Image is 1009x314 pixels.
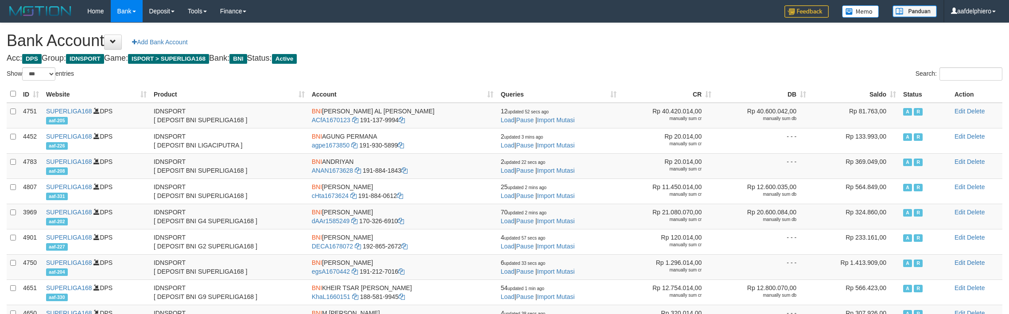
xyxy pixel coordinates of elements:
[19,204,43,229] td: 3969
[401,167,407,174] a: Copy 1918841843 to clipboard
[46,108,92,115] a: SUPERLIGA168
[308,178,497,204] td: [PERSON_NAME] 191-884-0612
[126,35,193,50] a: Add Bank Account
[939,67,1002,81] input: Search:
[624,217,702,223] div: manually sum cr
[914,234,923,242] span: Running
[7,32,1002,50] h1: Bank Account
[308,279,497,305] td: KHEIR TSAR [PERSON_NAME] 188-581-9945
[967,183,985,190] a: Delete
[312,158,322,165] span: BNI
[914,133,923,141] span: Running
[46,193,68,200] span: aaf-331
[312,268,350,275] a: egsA1670442
[955,209,965,216] a: Edit
[312,108,322,115] span: BNI
[914,285,923,292] span: Running
[718,116,796,122] div: manually sum db
[352,116,358,124] a: Copy ACfA1670123 to clipboard
[150,279,308,305] td: IDNSPORT [ DEPOSIT BNI G9 SUPERLIGA168 ]
[810,229,900,254] td: Rp 233.161,00
[7,4,74,18] img: MOTION_logo.png
[967,234,985,241] a: Delete
[537,293,574,300] a: Import Mutasi
[43,254,150,279] td: DPS
[66,54,104,64] span: IDNSPORT
[504,261,545,266] span: updated 33 secs ago
[955,183,965,190] a: Edit
[810,178,900,204] td: Rp 564.849,00
[903,184,912,191] span: Active
[501,284,544,291] span: 54
[19,254,43,279] td: 4750
[501,108,548,115] span: 12
[19,153,43,178] td: 4783
[501,133,574,149] span: | |
[715,153,810,178] td: - - -
[501,284,574,300] span: | |
[501,217,514,225] a: Load
[399,293,405,300] a: Copy 1885819945 to clipboard
[620,204,715,229] td: Rp 21.080.070,00
[955,234,965,241] a: Edit
[955,108,965,115] a: Edit
[312,183,322,190] span: BNI
[308,128,497,153] td: AGUNG PERMANA 191-930-5899
[19,85,43,103] th: ID: activate to sort column ascending
[516,116,534,124] a: Pause
[903,133,912,141] span: Active
[967,209,985,216] a: Delete
[967,158,985,165] a: Delete
[501,158,545,165] span: 2
[19,178,43,204] td: 4807
[22,54,42,64] span: DPS
[46,133,92,140] a: SUPERLIGA168
[501,183,546,190] span: 25
[624,242,702,248] div: manually sum cr
[516,217,534,225] a: Pause
[537,268,574,275] a: Import Mutasi
[312,234,322,241] span: BNI
[624,267,702,273] div: manually sum cr
[272,54,297,64] span: Active
[624,116,702,122] div: manually sum cr
[46,284,92,291] a: SUPERLIGA168
[508,286,544,291] span: updated 1 min ago
[620,85,715,103] th: CR: activate to sort column ascending
[501,116,514,124] a: Load
[810,128,900,153] td: Rp 133.993,00
[537,167,574,174] a: Import Mutasi
[955,158,965,165] a: Edit
[620,229,715,254] td: Rp 120.014,00
[401,243,407,250] a: Copy 1928652672 to clipboard
[624,141,702,147] div: manually sum cr
[19,229,43,254] td: 4901
[351,217,357,225] a: Copy dAAr1585249 to clipboard
[150,204,308,229] td: IDNSPORT [ DEPOSIT BNI G4 SUPERLIGA168 ]
[43,229,150,254] td: DPS
[43,279,150,305] td: DPS
[43,85,150,103] th: Website: activate to sort column ascending
[46,259,92,266] a: SUPERLIGA168
[951,85,1002,103] th: Action
[501,167,514,174] a: Load
[718,292,796,298] div: manually sum db
[352,293,358,300] a: Copy KhaL1660151 to clipboard
[620,153,715,178] td: Rp 20.014,00
[903,209,912,217] span: Active
[842,5,879,18] img: Button%20Memo.svg
[308,103,497,128] td: [PERSON_NAME] AL [PERSON_NAME] 191-137-9994
[967,108,985,115] a: Delete
[398,268,404,275] a: Copy 1912127016 to clipboard
[312,116,350,124] a: ACfA1670123
[19,128,43,153] td: 4452
[150,254,308,279] td: IDNSPORT [ DEPOSIT BNI SUPERLIGA168 ]
[537,192,574,199] a: Import Mutasi
[501,142,514,149] a: Load
[19,103,43,128] td: 4751
[955,259,965,266] a: Edit
[46,209,92,216] a: SUPERLIGA168
[501,158,574,174] span: | |
[7,54,1002,63] h4: Acc: Group: Game: Bank: Status:
[900,85,951,103] th: Status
